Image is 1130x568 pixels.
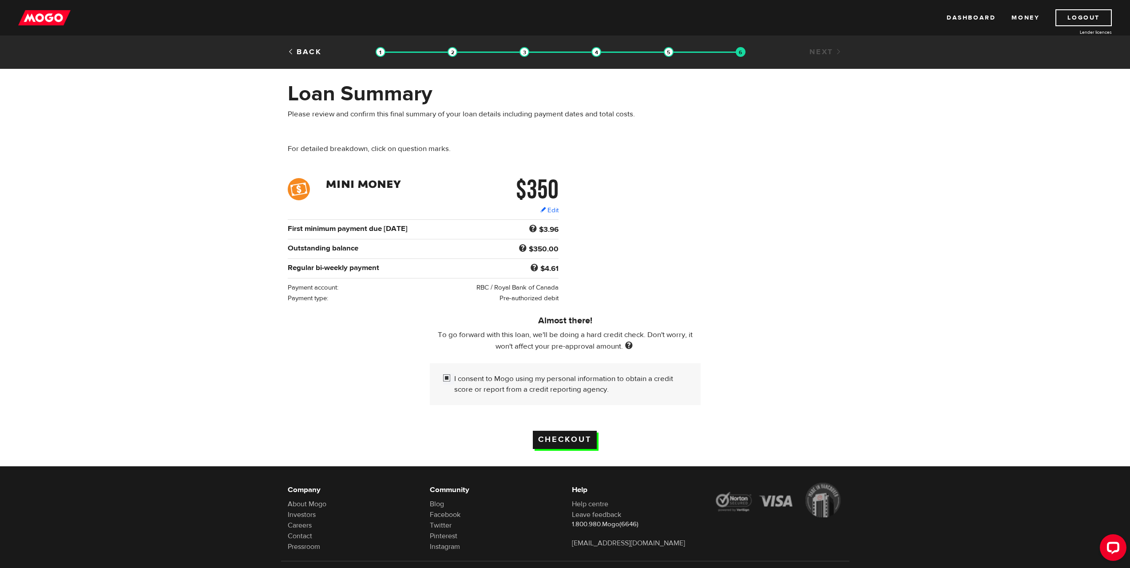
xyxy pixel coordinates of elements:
a: [EMAIL_ADDRESS][DOMAIN_NAME] [572,539,685,548]
p: Please review and confirm this final summary of your loan details including payment dates and tot... [288,109,653,119]
input: Checkout [533,431,597,449]
span: RBC / Royal Bank of Canada [476,283,559,292]
a: Leave feedback [572,510,621,519]
img: mogo_logo-11ee424be714fa7cbb0f0f49df9e16ec.png [18,9,71,26]
img: transparent-188c492fd9eaac0f573672f40bb141c2.gif [448,47,457,57]
b: $3.96 [539,225,559,234]
span: To go forward with this loan, we'll be doing a hard credit check. Don't worry, it won't affect yo... [438,330,693,351]
span: Payment type: [288,294,328,302]
a: Dashboard [947,9,995,26]
a: Help centre [572,500,608,508]
a: Next [809,47,842,57]
img: transparent-188c492fd9eaac0f573672f40bb141c2.gif [376,47,385,57]
a: Contact [288,532,312,540]
span: Payment account: [288,283,338,292]
h5: Almost there! [430,315,701,326]
span: Pre-authorized debit [500,294,559,302]
b: First minimum payment due [DATE] [288,224,408,234]
h6: Community [430,485,559,495]
a: Pressroom [288,542,320,551]
a: About Mogo [288,500,326,508]
img: transparent-188c492fd9eaac0f573672f40bb141c2.gif [736,47,745,57]
label: I consent to Mogo using my personal information to obtain a credit score or report from a credit ... [454,373,687,395]
a: Investors [288,510,316,519]
a: Edit [540,206,559,215]
a: Lender licences [1045,29,1112,36]
a: Twitter [430,521,452,530]
img: transparent-188c492fd9eaac0f573672f40bb141c2.gif [591,47,601,57]
p: For detailed breakdown, click on question marks. [288,143,653,154]
h2: $350 [473,178,559,200]
p: 1.800.980.Mogo(6646) [572,520,701,529]
a: Facebook [430,510,460,519]
iframe: LiveChat chat widget [1093,531,1130,568]
a: Careers [288,521,312,530]
h6: Company [288,485,416,495]
img: transparent-188c492fd9eaac0f573672f40bb141c2.gif [664,47,674,57]
img: legal-icons-92a2ffecb4d32d839781d1b4e4802d7b.png [714,483,843,517]
h6: Help [572,485,701,495]
a: Back [288,47,322,57]
img: transparent-188c492fd9eaac0f573672f40bb141c2.gif [519,47,529,57]
a: Pinterest [430,532,457,540]
h1: Loan Summary [288,82,653,105]
b: $350.00 [529,244,559,254]
b: Outstanding balance [288,243,358,253]
a: Money [1011,9,1039,26]
a: Blog [430,500,444,508]
a: Logout [1055,9,1112,26]
b: Regular bi-weekly payment [288,263,379,273]
a: Instagram [430,542,460,551]
b: $4.61 [540,264,559,274]
input: I consent to Mogo using my personal information to obtain a credit score or report from a credit ... [443,373,454,385]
